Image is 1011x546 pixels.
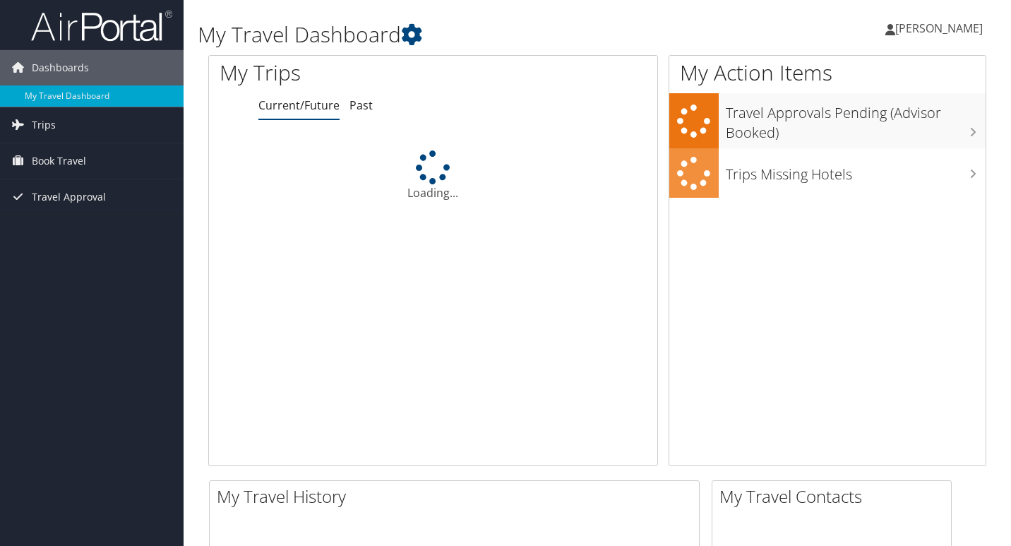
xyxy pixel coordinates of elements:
a: [PERSON_NAME] [885,7,997,49]
h1: My Trips [220,58,460,88]
a: Current/Future [258,97,340,113]
span: [PERSON_NAME] [895,20,983,36]
h1: My Travel Dashboard [198,20,731,49]
a: Travel Approvals Pending (Advisor Booked) [669,93,986,148]
span: Travel Approval [32,179,106,215]
div: Loading... [209,150,657,201]
a: Past [349,97,373,113]
span: Trips [32,107,56,143]
h3: Travel Approvals Pending (Advisor Booked) [726,96,986,143]
h3: Trips Missing Hotels [726,158,986,184]
span: Dashboards [32,50,89,85]
a: Trips Missing Hotels [669,148,986,198]
h2: My Travel History [217,485,699,509]
h2: My Travel Contacts [719,485,951,509]
h1: My Action Items [669,58,986,88]
span: Book Travel [32,143,86,179]
img: airportal-logo.png [31,9,172,42]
